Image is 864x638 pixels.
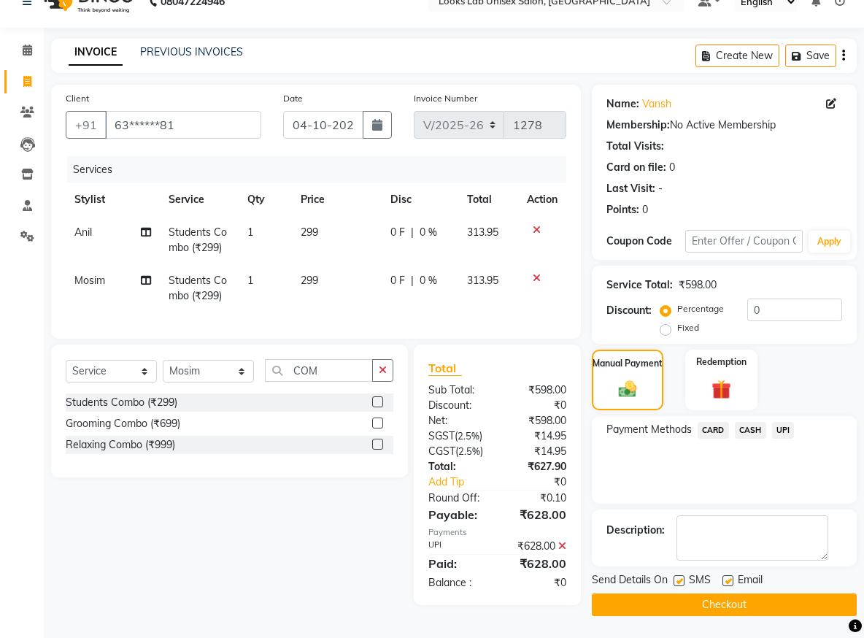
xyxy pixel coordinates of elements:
[498,444,578,459] div: ₹14.95
[247,274,253,287] span: 1
[417,413,498,428] div: Net:
[390,273,405,288] span: 0 F
[606,303,652,318] div: Discount:
[74,226,92,239] span: Anil
[606,202,639,218] div: Points:
[417,474,511,490] a: Add Tip
[69,39,123,66] a: INVOICE
[606,118,842,133] div: No Active Membership
[66,416,180,431] div: Grooming Combo (₹699)
[417,383,498,398] div: Sub Total:
[428,526,566,539] div: Payments
[417,575,498,591] div: Balance :
[283,92,303,105] label: Date
[498,383,578,398] div: ₹598.00
[785,45,836,67] button: Save
[301,274,318,287] span: 299
[169,274,227,302] span: Students Combo (₹299)
[498,413,578,428] div: ₹598.00
[428,429,455,442] span: SGST
[417,444,498,459] div: ( )
[265,359,373,382] input: Search or Scan
[428,445,455,458] span: CGST
[498,459,578,474] div: ₹627.90
[606,523,665,538] div: Description:
[417,459,498,474] div: Total:
[498,398,578,413] div: ₹0
[677,321,699,334] label: Fixed
[420,225,437,240] span: 0 %
[467,274,498,287] span: 313.95
[458,445,480,457] span: 2.5%
[420,273,437,288] span: 0 %
[467,226,498,239] span: 313.95
[498,428,578,444] div: ₹14.95
[292,183,382,216] th: Price
[382,183,458,216] th: Disc
[706,377,738,401] img: _gift.svg
[458,430,479,442] span: 2.5%
[613,379,643,400] img: _cash.svg
[66,437,175,453] div: Relaxing Combo (₹999)
[738,572,763,591] span: Email
[247,226,253,239] span: 1
[417,491,498,506] div: Round Off:
[593,357,663,370] label: Manual Payment
[140,45,243,58] a: PREVIOUS INVOICES
[606,277,673,293] div: Service Total:
[606,422,692,437] span: Payment Methods
[414,92,477,105] label: Invoice Number
[417,506,498,523] div: Payable:
[772,422,795,439] span: UPI
[606,234,685,249] div: Coupon Code
[390,225,405,240] span: 0 F
[498,491,578,506] div: ₹0.10
[685,230,803,253] input: Enter Offer / Coupon Code
[642,202,648,218] div: 0
[458,183,518,216] th: Total
[695,45,779,67] button: Create New
[689,572,711,591] span: SMS
[592,593,857,616] button: Checkout
[66,183,160,216] th: Stylist
[74,274,105,287] span: Mosim
[606,181,655,196] div: Last Visit:
[677,302,724,315] label: Percentage
[417,398,498,413] div: Discount:
[592,572,668,591] span: Send Details On
[511,474,577,490] div: ₹0
[66,92,89,105] label: Client
[518,183,566,216] th: Action
[417,428,498,444] div: ( )
[411,225,414,240] span: |
[606,96,639,112] div: Name:
[679,277,717,293] div: ₹598.00
[735,422,766,439] span: CASH
[428,361,462,376] span: Total
[606,160,666,175] div: Card on file:
[67,156,577,183] div: Services
[698,422,729,439] span: CARD
[417,539,498,554] div: UPI
[66,111,107,139] button: +91
[498,506,578,523] div: ₹628.00
[301,226,318,239] span: 299
[411,273,414,288] span: |
[105,111,261,139] input: Search by Name/Mobile/Email/Code
[498,539,578,554] div: ₹628.00
[669,160,675,175] div: 0
[169,226,227,254] span: Students Combo (₹299)
[809,231,850,253] button: Apply
[606,118,670,133] div: Membership:
[239,183,291,216] th: Qty
[160,183,239,216] th: Service
[417,555,498,572] div: Paid:
[696,355,747,369] label: Redemption
[606,139,664,154] div: Total Visits:
[642,96,671,112] a: Vansh
[498,575,578,591] div: ₹0
[66,395,177,410] div: Students Combo (₹299)
[498,555,578,572] div: ₹628.00
[658,181,663,196] div: -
